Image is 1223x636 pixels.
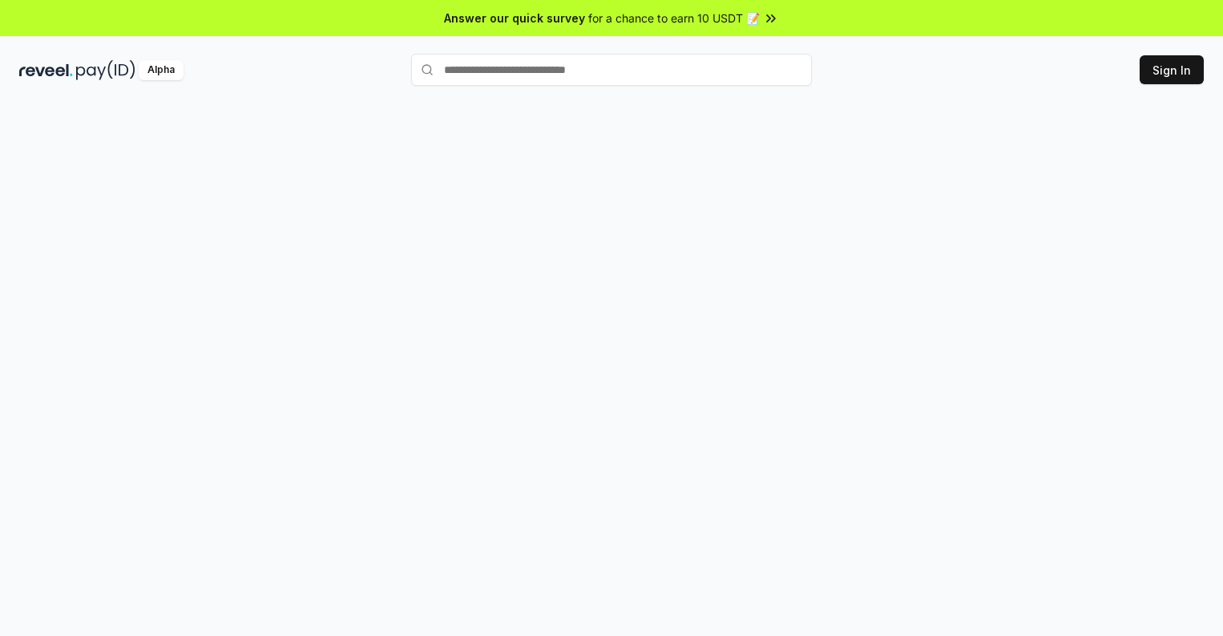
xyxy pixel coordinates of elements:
[588,10,760,26] span: for a chance to earn 10 USDT 📝
[76,60,135,80] img: pay_id
[444,10,585,26] span: Answer our quick survey
[1140,55,1204,84] button: Sign In
[139,60,184,80] div: Alpha
[19,60,73,80] img: reveel_dark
